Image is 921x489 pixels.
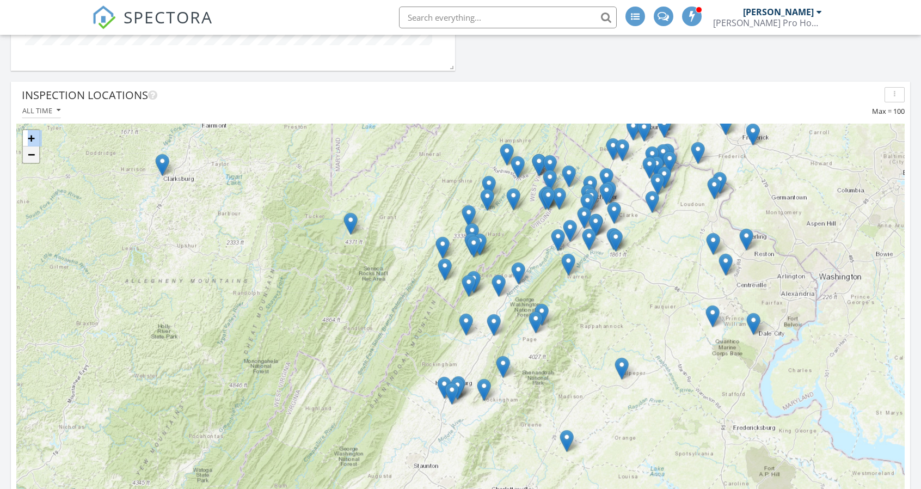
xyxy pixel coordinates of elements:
div: Ellingwood Pro Home Inspections [713,17,822,28]
a: Zoom in [23,130,39,146]
input: Search everything... [399,7,617,28]
div: Inspection Locations [22,87,880,103]
span: Max = 100 [872,107,905,115]
span: SPECTORA [124,5,213,28]
button: All time [22,103,61,118]
div: [PERSON_NAME] [743,7,814,17]
img: The Best Home Inspection Software - Spectora [92,5,116,29]
a: Zoom out [23,146,39,163]
div: All time [22,107,60,114]
a: SPECTORA [92,15,213,38]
